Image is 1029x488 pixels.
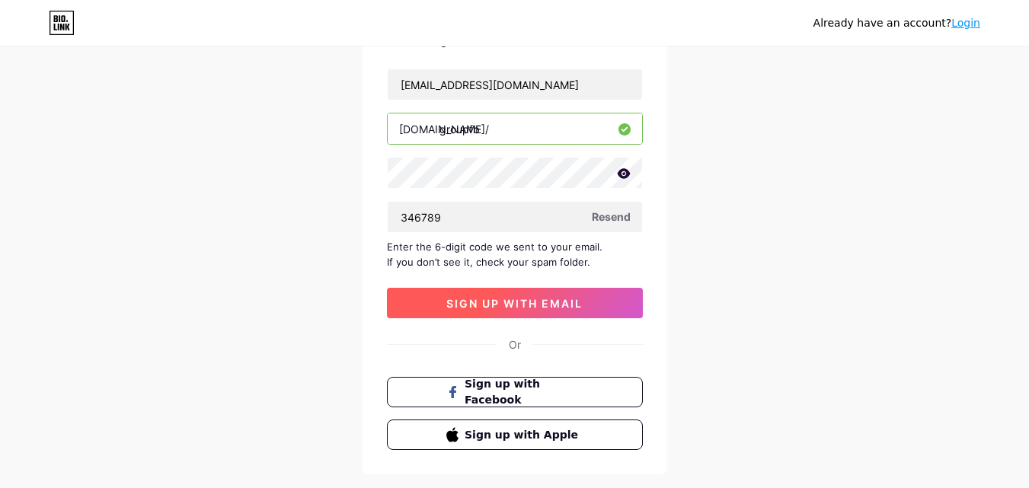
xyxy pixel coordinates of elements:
[592,209,631,225] span: Resend
[388,113,642,144] input: username
[399,121,489,137] div: [DOMAIN_NAME]/
[387,377,643,407] button: Sign up with Facebook
[465,376,583,408] span: Sign up with Facebook
[387,288,643,318] button: sign up with email
[387,239,643,270] div: Enter the 6-digit code we sent to your email. If you don’t see it, check your spam folder.
[388,202,642,232] input: Paste login code
[813,15,980,31] div: Already have an account?
[465,427,583,443] span: Sign up with Apple
[509,336,521,352] div: Or
[446,297,583,310] span: sign up with email
[387,419,643,450] button: Sign up with Apple
[951,17,980,29] a: Login
[388,69,642,100] input: Email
